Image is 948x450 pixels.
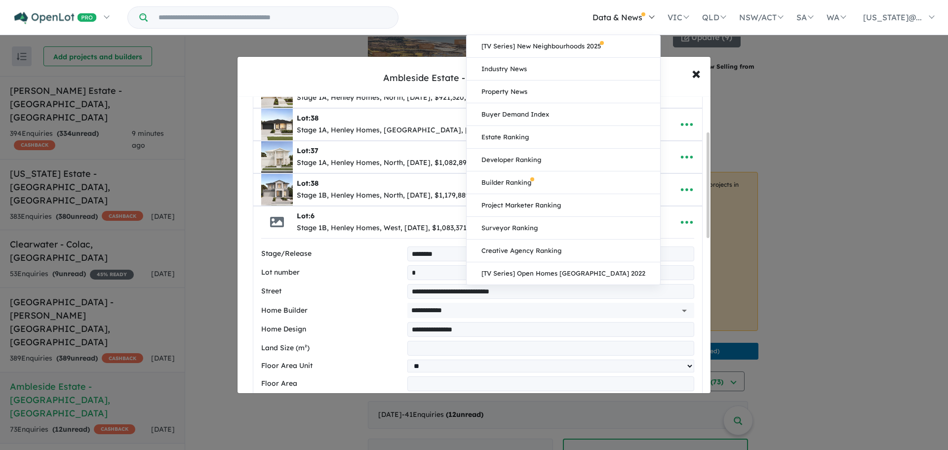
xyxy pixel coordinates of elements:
div: Ambleside Estate - [GEOGRAPHIC_DATA] [383,72,565,84]
span: [US_STATE]@... [863,12,922,22]
div: Stage 1A, Henley Homes, North, [DATE], $921,320, Available [297,92,500,104]
img: Ambleside%20Estate%20-%20Point%20Cook%20-%20Lot%2038___1754638417.jpg [261,109,293,140]
a: Project Marketer Ranking [467,194,660,217]
b: Lot: [297,114,318,123]
a: Property News [467,81,660,103]
span: 6 [311,211,315,220]
div: Stage 1B, Henley Homes, North, [DATE], $1,179,889, Available [297,190,505,202]
b: Lot: [297,146,318,155]
label: Floor Area [261,378,403,390]
a: Creative Agency Ranking [467,240,660,262]
a: Surveyor Ranking [467,217,660,240]
label: Lot number [261,267,403,279]
button: Open [677,304,691,318]
span: 38 [311,114,318,123]
div: Stage 1B, Henley Homes, West, [DATE], $1,083,371, [297,222,469,234]
span: 37 [311,146,318,155]
img: Openlot PRO Logo White [14,12,97,24]
a: Developer Ranking [467,149,660,171]
b: Lot: [297,211,315,220]
label: Stage/Release [261,248,403,260]
a: Buyer Demand Index [467,103,660,126]
div: Stage 1A, Henley Homes, [GEOGRAPHIC_DATA], [DATE], $942,758, Available [297,124,559,136]
input: Try estate name, suburb, builder or developer [150,7,396,28]
label: Street [261,286,403,297]
a: Industry News [467,58,660,81]
span: × [692,62,701,83]
a: [TV Series] New Neighbourhoods 2025 [467,35,660,58]
a: [TV Series] Open Homes [GEOGRAPHIC_DATA] 2022 [467,262,660,285]
span: 38 [311,179,318,188]
div: Stage 1A, Henley Homes, North, [DATE], $1,082,899, Available [297,157,506,169]
label: Home Builder [261,305,403,317]
label: Home Design [261,324,403,335]
img: Ambleside%20Estate%20-%20Point%20Cook%20-%20Lot%2037___1754639559.png [261,141,293,173]
label: Floor Area Unit [261,360,403,372]
img: Ambleside%20Estate%20-%20Point%20Cook%20-%20Lot%2038___1754639894.jpg [261,174,293,205]
b: Lot: [297,179,318,188]
a: Builder Ranking [467,171,660,194]
a: Estate Ranking [467,126,660,149]
label: Land Size (m²) [261,342,403,354]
